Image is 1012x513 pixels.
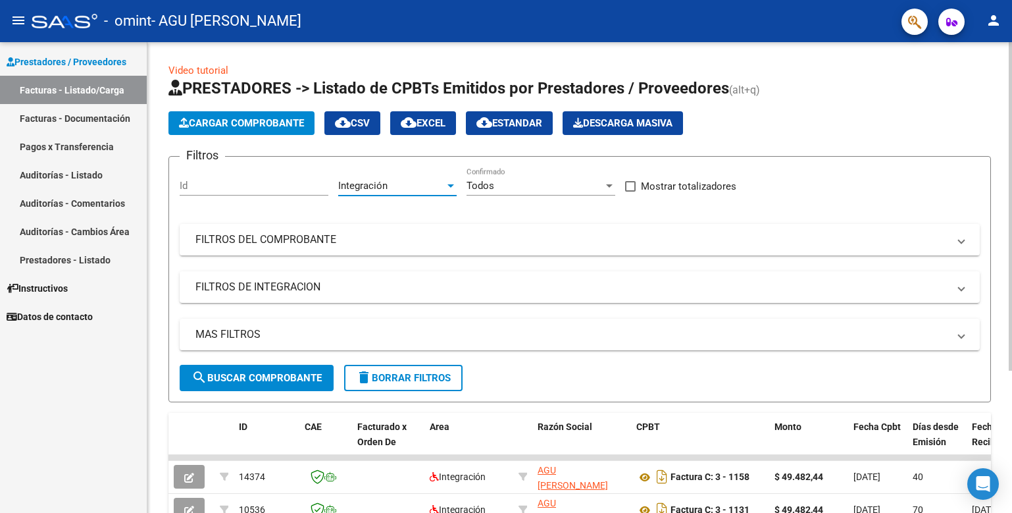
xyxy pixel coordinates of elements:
[538,465,608,491] span: AGU [PERSON_NAME]
[179,117,304,129] span: Cargar Comprobante
[7,281,68,296] span: Instructivos
[104,7,151,36] span: - omint
[563,111,683,135] app-download-masive: Descarga masiva de comprobantes (adjuntos)
[774,421,801,432] span: Monto
[299,413,352,471] datatable-header-cell: CAE
[356,372,451,384] span: Borrar Filtros
[424,413,513,471] datatable-header-cell: Area
[476,115,492,130] mat-icon: cloud_download
[338,180,388,192] span: Integración
[853,421,901,432] span: Fecha Cpbt
[636,421,660,432] span: CPBT
[11,13,26,28] mat-icon: menu
[476,117,542,129] span: Estandar
[532,413,631,471] datatable-header-cell: Razón Social
[430,421,449,432] span: Area
[729,84,760,96] span: (alt+q)
[7,55,126,69] span: Prestadores / Proveedores
[538,421,592,432] span: Razón Social
[401,115,417,130] mat-icon: cloud_download
[305,421,322,432] span: CAE
[913,421,959,447] span: Días desde Emisión
[848,413,907,471] datatable-header-cell: Fecha Cpbt
[168,111,315,135] button: Cargar Comprobante
[335,115,351,130] mat-icon: cloud_download
[195,280,948,294] mat-panel-title: FILTROS DE INTEGRACION
[631,413,769,471] datatable-header-cell: CPBT
[670,472,749,483] strong: Factura C: 3 - 1158
[573,117,672,129] span: Descarga Masiva
[641,178,736,194] span: Mostrar totalizadores
[239,472,265,482] span: 14374
[357,421,407,447] span: Facturado x Orden De
[352,413,424,471] datatable-header-cell: Facturado x Orden De
[7,310,93,324] span: Datos de contacto
[907,413,967,471] datatable-header-cell: Días desde Emisión
[234,413,299,471] datatable-header-cell: ID
[168,79,729,97] span: PRESTADORES -> Listado de CPBTs Emitidos por Prestadores / Proveedores
[653,466,670,487] i: Descargar documento
[180,271,980,303] mat-expansion-panel-header: FILTROS DE INTEGRACION
[986,13,1001,28] mat-icon: person
[466,111,553,135] button: Estandar
[769,413,848,471] datatable-header-cell: Monto
[195,327,948,342] mat-panel-title: MAS FILTROS
[430,472,486,482] span: Integración
[151,7,301,36] span: - AGU [PERSON_NAME]
[563,111,683,135] button: Descarga Masiva
[191,369,207,385] mat-icon: search
[239,421,247,432] span: ID
[324,111,380,135] button: CSV
[913,472,923,482] span: 40
[180,146,225,165] h3: Filtros
[967,468,999,500] div: Open Intercom Messenger
[774,472,823,482] strong: $ 49.482,44
[344,365,463,391] button: Borrar Filtros
[401,117,445,129] span: EXCEL
[191,372,322,384] span: Buscar Comprobante
[356,369,372,385] mat-icon: delete
[467,180,494,192] span: Todos
[853,472,880,482] span: [DATE]
[195,232,948,247] mat-panel-title: FILTROS DEL COMPROBANTE
[972,421,1009,447] span: Fecha Recibido
[168,65,228,76] a: Video tutorial
[180,365,334,391] button: Buscar Comprobante
[180,319,980,350] mat-expansion-panel-header: MAS FILTROS
[390,111,456,135] button: EXCEL
[538,463,626,491] div: 27291199742
[335,117,370,129] span: CSV
[180,224,980,256] mat-expansion-panel-header: FILTROS DEL COMPROBANTE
